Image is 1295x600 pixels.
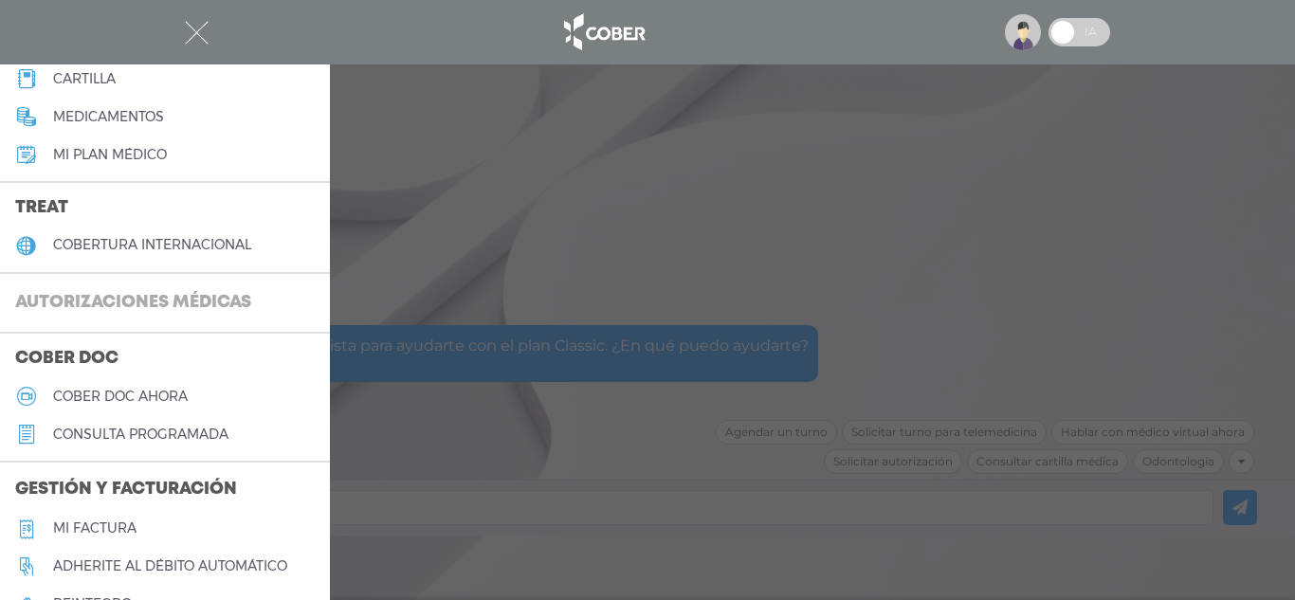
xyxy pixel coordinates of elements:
[53,109,164,125] h5: medicamentos
[554,9,653,55] img: logo_cober_home-white.png
[53,237,251,253] h5: cobertura internacional
[53,520,137,536] h5: Mi factura
[53,427,228,443] h5: consulta programada
[53,558,287,574] h5: Adherite al débito automático
[1005,14,1041,50] img: profile-placeholder.svg
[53,147,167,163] h5: Mi plan médico
[185,21,209,45] img: Cober_menu-close-white.svg
[53,71,116,87] h5: cartilla
[53,389,188,405] h5: Cober doc ahora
